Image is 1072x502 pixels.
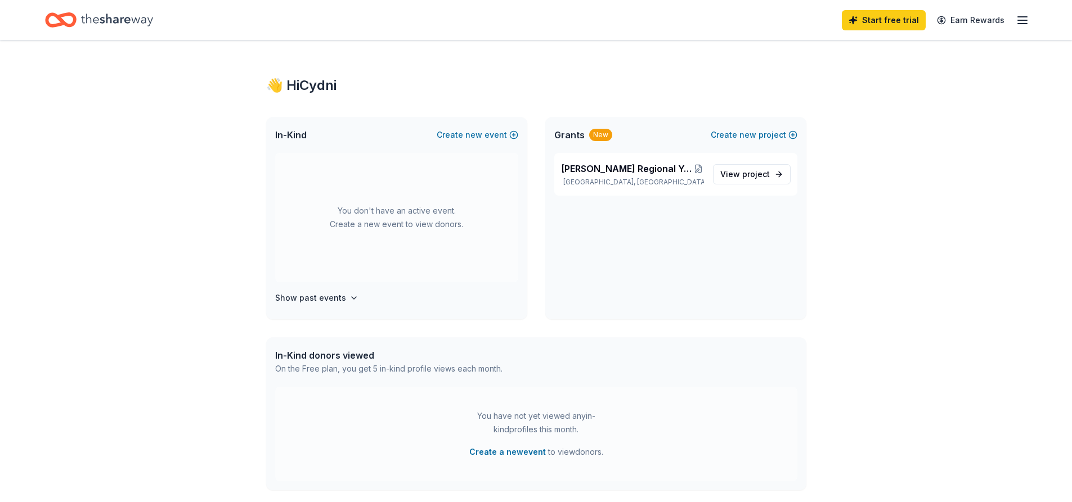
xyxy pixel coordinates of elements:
[45,7,153,33] a: Home
[930,10,1011,30] a: Earn Rewards
[465,128,482,142] span: new
[554,128,585,142] span: Grants
[266,76,806,94] div: 👋 Hi Cydni
[275,153,518,282] div: You don't have an active event. Create a new event to view donors.
[275,362,503,376] div: On the Free plan, you get 5 in-kind profile views each month.
[589,129,612,141] div: New
[739,128,756,142] span: new
[842,10,926,30] a: Start free trial
[275,291,358,305] button: Show past events
[561,178,704,187] p: [GEOGRAPHIC_DATA], [GEOGRAPHIC_DATA]
[713,164,791,184] a: View project
[469,445,546,459] button: Create a newevent
[275,349,503,362] div: In-Kind donors viewed
[437,128,518,142] button: Createnewevent
[275,128,307,142] span: In-Kind
[466,409,607,436] div: You have not yet viewed any in-kind profiles this month.
[275,291,346,305] h4: Show past events
[742,169,770,179] span: project
[469,445,603,459] span: to view donors .
[720,168,770,181] span: View
[561,162,693,175] span: [PERSON_NAME] Regional Youth Entrepreneurship Collective
[711,128,797,142] button: Createnewproject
